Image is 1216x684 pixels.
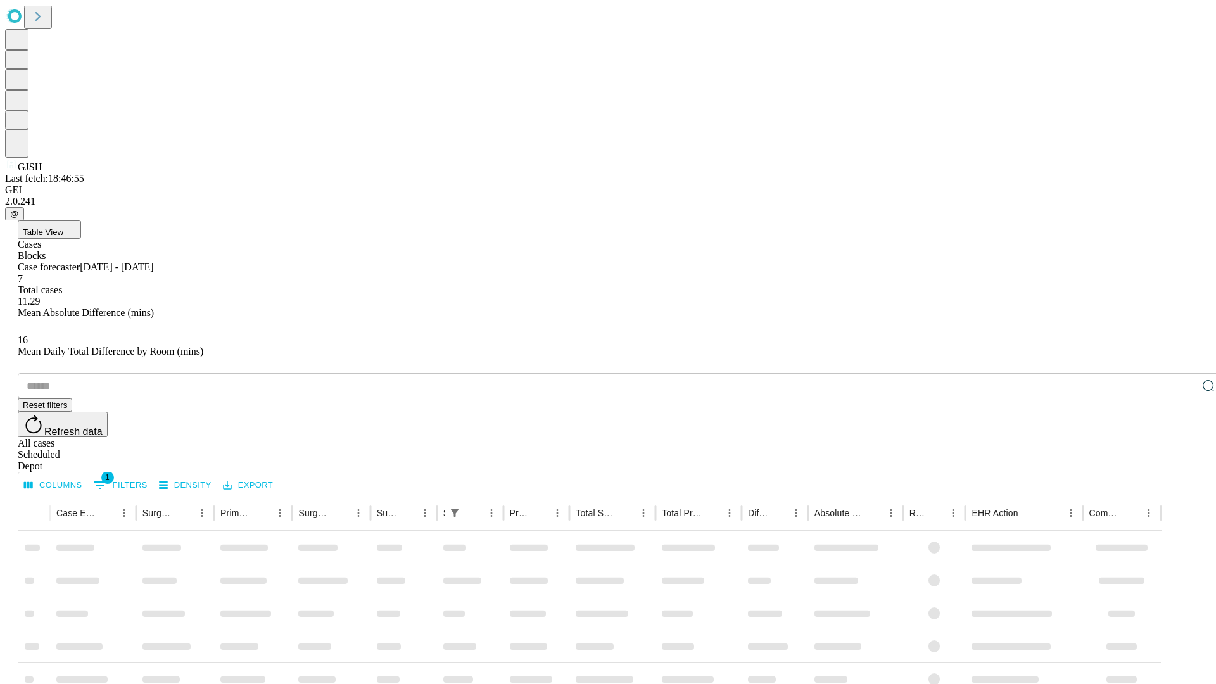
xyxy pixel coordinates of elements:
[944,504,962,522] button: Menu
[510,508,530,518] div: Predicted In Room Duration
[80,262,153,272] span: [DATE] - [DATE]
[18,346,203,357] span: Mean Daily Total Difference by Room (mins)
[5,184,1211,196] div: GEI
[703,504,721,522] button: Sort
[18,161,42,172] span: GJSH
[814,508,863,518] div: Absolute Difference
[18,296,40,307] span: 11.29
[548,504,566,522] button: Menu
[882,504,900,522] button: Menu
[44,426,103,437] span: Refresh data
[115,504,133,522] button: Menu
[193,504,211,522] button: Menu
[446,504,464,522] button: Show filters
[332,504,350,522] button: Sort
[253,504,271,522] button: Sort
[909,508,926,518] div: Resolved in EHR
[576,508,616,518] div: Total Scheduled Duration
[56,508,96,518] div: Case Epic Id
[465,504,483,522] button: Sort
[350,504,367,522] button: Menu
[18,307,154,318] span: Mean Absolute Difference (mins)
[1140,504,1158,522] button: Menu
[298,508,330,518] div: Surgery Name
[721,504,738,522] button: Menu
[972,508,1018,518] div: EHR Action
[23,227,63,237] span: Table View
[864,504,882,522] button: Sort
[10,209,19,218] span: @
[18,273,23,284] span: 7
[18,284,62,295] span: Total cases
[1089,508,1121,518] div: Comments
[91,475,151,495] button: Show filters
[21,476,85,495] button: Select columns
[398,504,416,522] button: Sort
[748,508,768,518] div: Difference
[787,504,805,522] button: Menu
[617,504,635,522] button: Sort
[23,400,67,410] span: Reset filters
[156,476,215,495] button: Density
[18,398,72,412] button: Reset filters
[18,334,28,345] span: 16
[416,504,434,522] button: Menu
[5,207,24,220] button: @
[377,508,397,518] div: Surgery Date
[101,471,114,484] span: 1
[1062,504,1080,522] button: Menu
[18,412,108,437] button: Refresh data
[1122,504,1140,522] button: Sort
[483,504,500,522] button: Menu
[98,504,115,522] button: Sort
[927,504,944,522] button: Sort
[635,504,652,522] button: Menu
[531,504,548,522] button: Sort
[271,504,289,522] button: Menu
[220,476,276,495] button: Export
[18,220,81,239] button: Table View
[18,262,80,272] span: Case forecaster
[443,508,445,518] div: Scheduled In Room Duration
[142,508,174,518] div: Surgeon Name
[769,504,787,522] button: Sort
[220,508,252,518] div: Primary Service
[446,504,464,522] div: 1 active filter
[5,196,1211,207] div: 2.0.241
[175,504,193,522] button: Sort
[1020,504,1037,522] button: Sort
[5,173,84,184] span: Last fetch: 18:46:55
[662,508,702,518] div: Total Predicted Duration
